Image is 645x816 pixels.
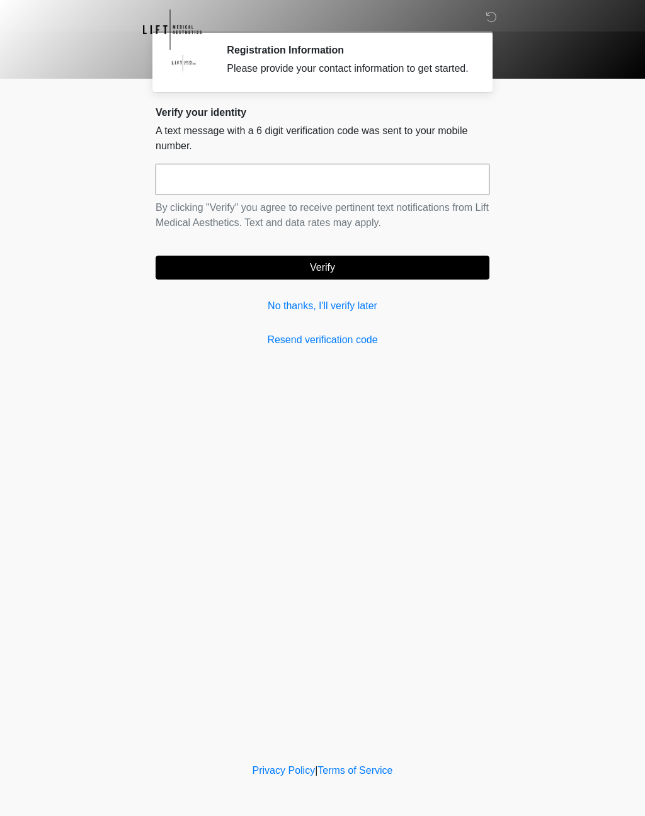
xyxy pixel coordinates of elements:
a: Resend verification code [156,332,489,348]
img: Agent Avatar [165,44,203,82]
div: Please provide your contact information to get started. [227,61,471,76]
p: A text message with a 6 digit verification code was sent to your mobile number. [156,123,489,154]
a: | [315,765,317,776]
a: Privacy Policy [253,765,316,776]
p: By clicking "Verify" you agree to receive pertinent text notifications from Lift Medical Aestheti... [156,200,489,230]
button: Verify [156,256,489,280]
a: No thanks, I'll verify later [156,298,489,314]
img: Lift Medical Aesthetics Logo [143,9,202,50]
a: Terms of Service [317,765,392,776]
h2: Verify your identity [156,106,489,118]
